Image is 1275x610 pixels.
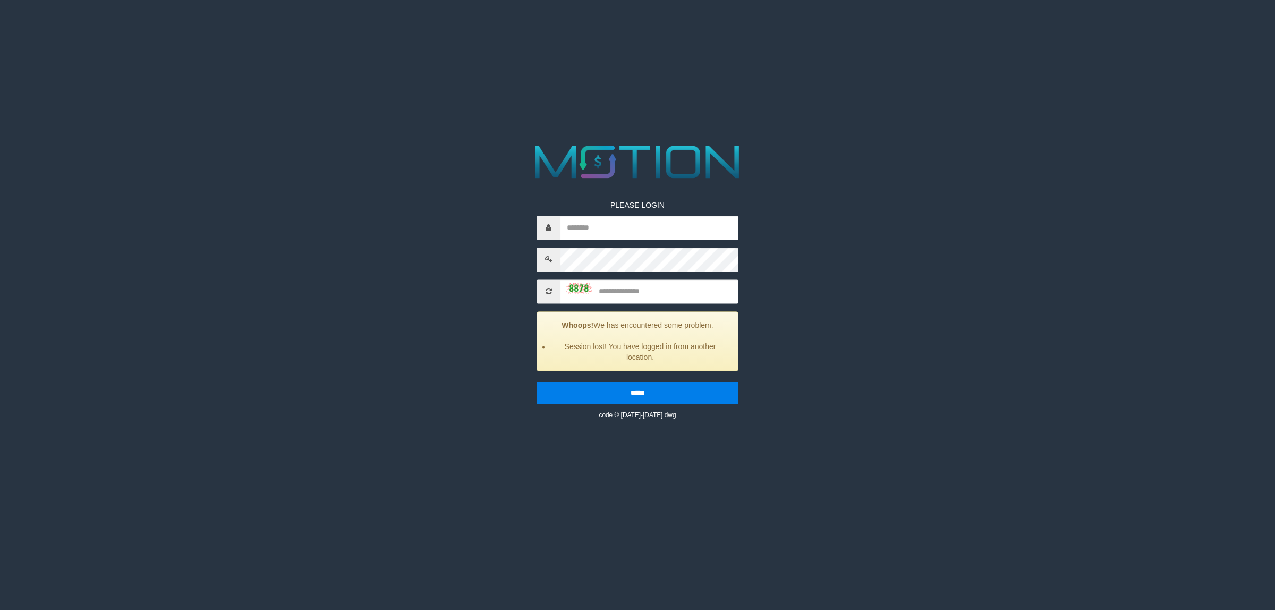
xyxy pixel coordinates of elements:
p: PLEASE LOGIN [537,200,738,210]
strong: Whoops! [562,321,593,329]
img: captcha [566,283,592,293]
img: MOTION_logo.png [526,140,749,184]
small: code © [DATE]-[DATE] dwg [599,411,676,419]
li: Session lost! You have logged in from another location. [550,341,730,362]
div: We has encountered some problem. [537,311,738,371]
